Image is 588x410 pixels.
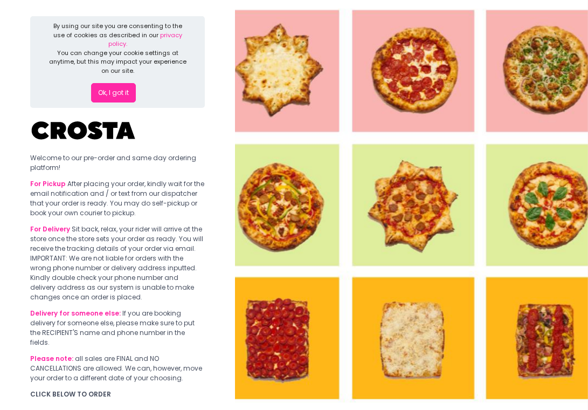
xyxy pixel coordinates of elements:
[30,224,70,234] b: For Delivery
[30,179,205,218] div: After placing your order, kindly wait for the email notification and / or text from our dispatche...
[30,224,205,302] div: Sit back, relax, your rider will arrive at the store once the store sets your order as ready. You...
[108,31,182,49] a: privacy policy.
[30,354,205,383] div: all sales are FINAL and NO CANCELLATIONS are allowed. We can, however, move your order to a diffe...
[47,22,188,75] div: By using our site you are consenting to the use of cookies as described in our You can change you...
[30,179,66,188] b: For Pickup
[30,354,73,363] b: Please note:
[30,309,121,318] b: Delivery for someone else:
[30,114,138,147] img: Crosta Pizzeria
[30,389,205,399] div: CLICK BELOW TO ORDER
[91,83,136,102] button: Ok, I got it
[30,309,205,347] div: If you are booking delivery for someone else, please make sure to put the RECIPIENT'S name and ph...
[30,153,205,173] div: Welcome to our pre-order and same day ordering platform!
